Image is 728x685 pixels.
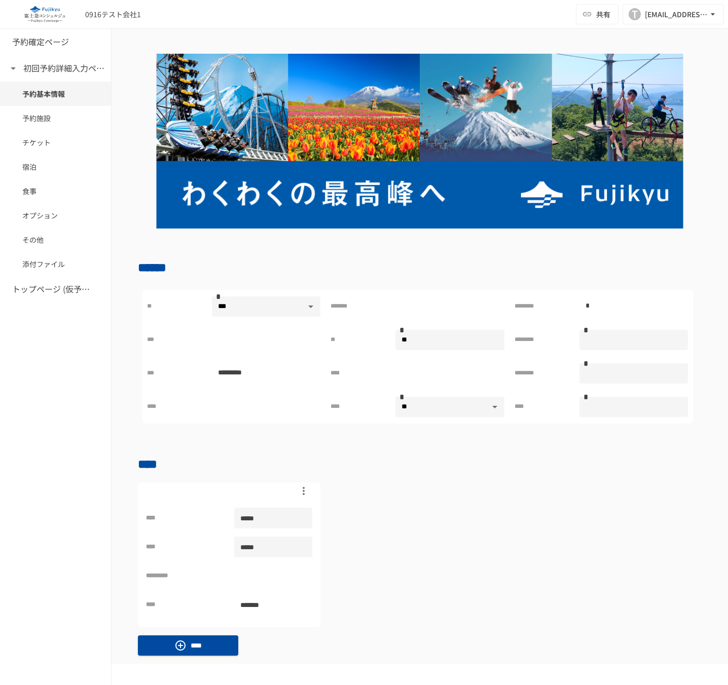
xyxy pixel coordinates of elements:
[22,185,89,197] span: 食事
[22,210,89,221] span: オプション
[645,8,708,21] div: [EMAIL_ADDRESS][DOMAIN_NAME]
[22,137,89,148] span: チケット
[623,4,724,24] button: T[EMAIL_ADDRESS][DOMAIN_NAME]
[576,4,618,24] button: 共有
[596,9,610,20] span: 共有
[23,62,104,75] h6: 初回予約詳細入力ページ
[629,8,641,20] div: T
[22,88,89,99] span: 予約基本情報
[12,35,69,49] h6: 予約確定ページ
[12,6,77,22] img: eQeGXtYPV2fEKIA3pizDiVdzO5gJTl2ahLbsPaD2E4R
[22,112,89,124] span: 予約施設
[22,258,89,270] span: 添付ファイル
[85,9,141,20] div: 0916テスト会社1
[22,234,89,245] span: その他
[138,54,702,229] img: mg2cIuvRhv63UHtX5VfAfh1DTCPHmnxnvRSqzGwtk3G
[12,283,93,296] h6: トップページ (仮予約一覧)
[22,161,89,172] span: 宿泊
